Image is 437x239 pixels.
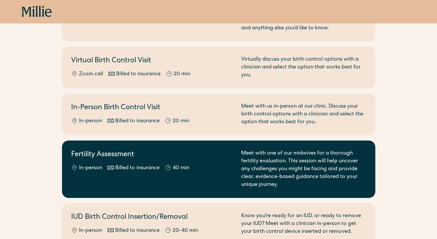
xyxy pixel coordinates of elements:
div: Meet with one of our midwives for a thorough fertility evaluation. This session will help uncover... [241,150,366,189]
div: Billed to insurance [115,117,160,125]
div: 20 min [173,117,189,125]
div: Billed to insurance [115,164,160,172]
a: In-Person Birth Control VisitIn-personBilled to insurance20 minMeet with us in-person at our clin... [62,94,375,135]
a: Virtual Birth Control VisitZoom callBilled to insurance20 minVirtually discuss your birth control... [62,47,375,88]
div: 40 min [173,164,189,172]
a: Fertility AssessmentIn-personBilled to insurance40 minMeet with one of our midwives for a thoroug... [62,141,375,198]
h2: IUD Birth Control Insertion/Removal [71,212,233,223]
div: Zoom call [79,70,103,78]
div: Meet with us in-person at our clinic. Discuss your birth control options with a clinician and sel... [241,103,366,126]
div: Billed to insurance [115,227,160,235]
div: In-person [79,164,102,172]
h2: Fertility Assessment [71,150,233,160]
h2: Virtual Birth Control Visit [71,56,233,67]
h2: In-Person Birth Control Visit [71,103,233,113]
div: Virtually discuss your birth control options with a clinician and select the option that works be... [241,56,366,79]
div: In-person [79,117,102,125]
div: Know you're ready for an IUD, or ready to remove your IUD? Meet with a clinician in-person to get... [241,212,366,236]
div: In-person [79,227,102,235]
div: Billed to insurance [116,70,161,78]
div: 20-40 min [173,227,198,235]
div: 20 min [174,70,190,78]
